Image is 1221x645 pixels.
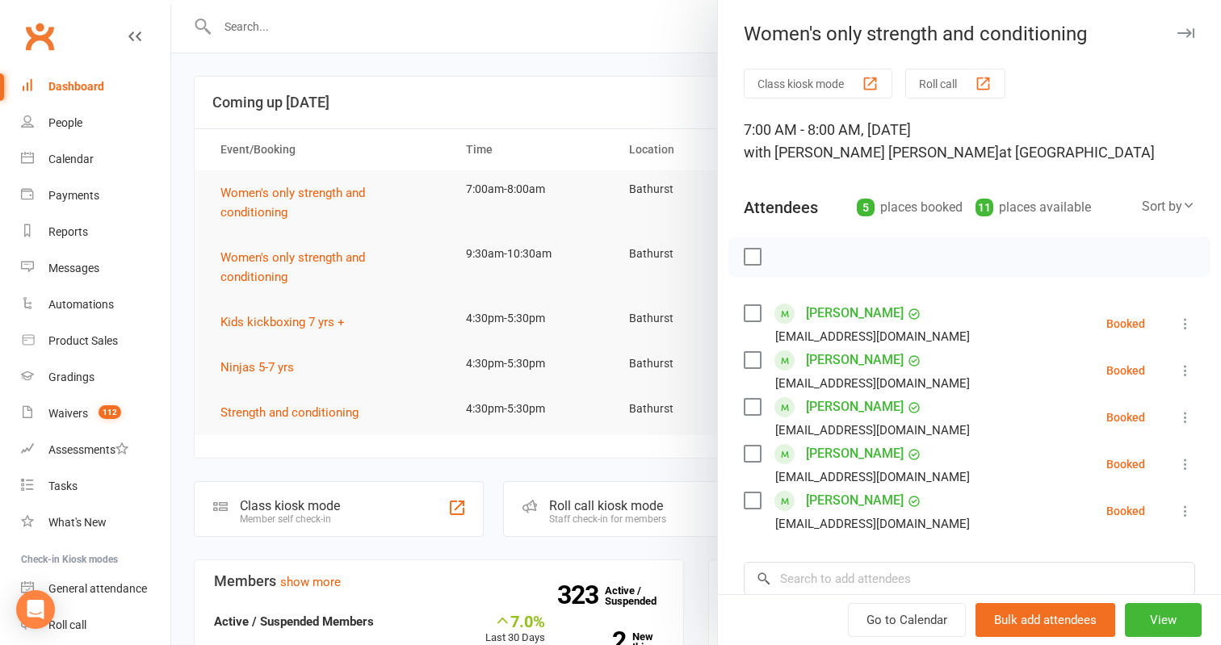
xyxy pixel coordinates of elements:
div: Product Sales [48,334,118,347]
div: 7:00 AM - 8:00 AM, [DATE] [744,119,1195,164]
a: General attendance kiosk mode [21,571,170,607]
a: [PERSON_NAME] [806,394,904,420]
div: Waivers [48,407,88,420]
button: Class kiosk mode [744,69,892,98]
button: View [1125,603,1202,637]
div: Assessments [48,443,128,456]
div: [EMAIL_ADDRESS][DOMAIN_NAME] [775,513,970,534]
a: [PERSON_NAME] [806,300,904,326]
a: Clubworx [19,16,60,57]
span: 112 [99,405,121,419]
a: Calendar [21,141,170,178]
div: What's New [48,516,107,529]
a: Messages [21,250,170,287]
div: Booked [1106,505,1145,517]
a: Product Sales [21,323,170,359]
a: Automations [21,287,170,323]
div: Booked [1106,459,1145,470]
a: Dashboard [21,69,170,105]
div: Calendar [48,153,94,165]
a: What's New [21,505,170,541]
button: Bulk add attendees [976,603,1115,637]
div: places booked [857,196,963,219]
div: Booked [1106,365,1145,376]
button: Roll call [905,69,1005,98]
div: Payments [48,189,99,202]
div: Roll call [48,618,86,631]
a: Go to Calendar [848,603,966,637]
div: Reports [48,225,88,238]
div: [EMAIL_ADDRESS][DOMAIN_NAME] [775,326,970,347]
div: Attendees [744,196,818,219]
a: Assessments [21,432,170,468]
span: with [PERSON_NAME] [PERSON_NAME] [744,144,999,161]
div: Automations [48,298,114,311]
a: Payments [21,178,170,214]
a: People [21,105,170,141]
div: Dashboard [48,80,104,93]
div: Gradings [48,371,94,383]
a: [PERSON_NAME] [806,347,904,373]
div: 5 [857,199,875,216]
a: Gradings [21,359,170,396]
a: Tasks [21,468,170,505]
a: [PERSON_NAME] [806,441,904,467]
a: Waivers 112 [21,396,170,432]
div: Booked [1106,412,1145,423]
div: People [48,116,82,129]
div: [EMAIL_ADDRESS][DOMAIN_NAME] [775,467,970,488]
div: [EMAIL_ADDRESS][DOMAIN_NAME] [775,373,970,394]
div: General attendance [48,582,147,595]
span: at [GEOGRAPHIC_DATA] [999,144,1155,161]
div: 11 [976,199,993,216]
div: Tasks [48,480,78,492]
div: Open Intercom Messenger [16,590,55,629]
div: Booked [1106,318,1145,329]
div: Messages [48,262,99,274]
a: Reports [21,214,170,250]
div: Women's only strength and conditioning [718,23,1221,45]
input: Search to add attendees [744,562,1195,596]
div: places available [976,196,1091,219]
a: Roll call [21,607,170,643]
div: [EMAIL_ADDRESS][DOMAIN_NAME] [775,420,970,441]
a: [PERSON_NAME] [806,488,904,513]
div: Sort by [1142,196,1195,217]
